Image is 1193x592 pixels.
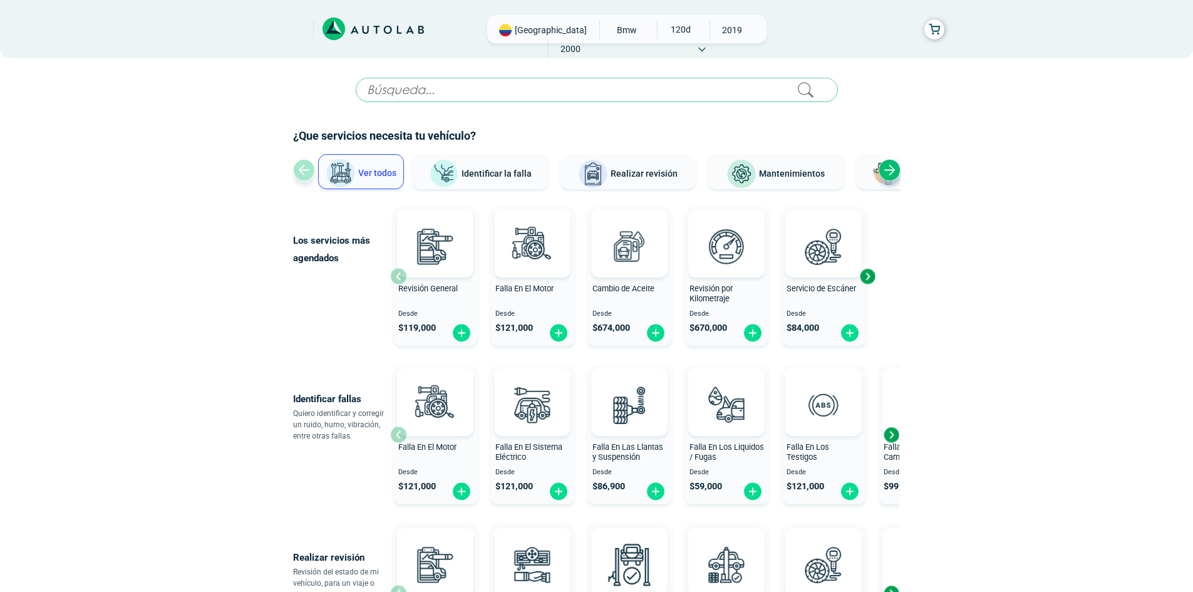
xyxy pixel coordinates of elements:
img: revision_general-v3.svg [408,219,463,274]
button: Falla En El Motor Desde $121,000 [393,365,478,504]
img: fi_plus-circle2.svg [840,482,860,501]
button: Revisión General Desde $119,000 [393,207,478,346]
img: diagnostic_diagnostic_abs-v3.svg [796,377,851,432]
span: Desde [689,469,764,477]
button: Mantenimientos [708,154,844,189]
span: Falla En El Motor [398,442,457,452]
img: revision_por_kilometraje-v3.svg [699,219,754,274]
img: cambio_de_aceite-v3.svg [602,219,657,274]
span: $ 121,000 [787,481,824,492]
p: Quiero identificar y corregir un ruido, humo, vibración, entre otras fallas. [293,408,390,442]
img: diagnostic_suspension-v3.svg [602,377,657,432]
span: Falla En El Sistema Eléctrico [495,442,562,462]
img: diagnostic_engine-v3.svg [505,219,560,274]
p: Identificar fallas [293,390,390,408]
img: AD0BCuuxAAAAAElFTkSuQmCC [611,212,648,250]
img: aire_acondicionado-v3.svg [505,537,560,592]
span: $ 99,000 [884,481,916,492]
img: Identificar la falla [429,159,459,189]
button: Revisión por Kilometraje Desde $670,000 [684,207,769,346]
button: Falla En El Sistema Eléctrico Desde $121,000 [490,365,575,504]
button: Falla En La Caja de Cambio Desde $99,000 [879,365,963,504]
span: Falla En El Motor [495,284,554,293]
span: 2019 [710,21,755,39]
input: Búsqueda... [356,78,838,102]
img: Latonería y Pintura [869,159,899,189]
img: diagnostic_bombilla-v3.svg [505,377,560,432]
span: Desde [787,469,861,477]
span: $ 121,000 [495,481,533,492]
img: fi_plus-circle2.svg [549,482,569,501]
img: Ver todos [326,158,356,189]
img: Mantenimientos [726,159,757,189]
button: Realizar revisión [560,154,696,189]
span: Identificar la falla [462,168,532,178]
span: Falla En Los Liquidos / Fugas [689,442,764,462]
span: Desde [884,469,958,477]
img: escaner-v3.svg [796,537,851,592]
div: Next slide [858,267,877,286]
img: fi_plus-circle2.svg [646,482,666,501]
p: Realizar revisión [293,549,390,566]
span: Desde [787,310,861,318]
span: Cambio de Aceite [592,284,654,293]
button: Servicio de Escáner Desde $84,000 [782,207,866,346]
span: Desde [592,310,667,318]
img: fi_plus-circle2.svg [743,323,763,343]
img: AD0BCuuxAAAAAElFTkSuQmCC [514,212,551,250]
button: Identificar la falla [413,154,548,189]
span: Realizar revisión [611,169,678,179]
span: $ 119,000 [398,323,436,333]
img: AD0BCuuxAAAAAElFTkSuQmCC [416,531,454,568]
span: [GEOGRAPHIC_DATA] [515,24,587,36]
img: revision_general-v3.svg [408,537,463,592]
img: fi_plus-circle2.svg [840,323,860,343]
img: cambio_bateria-v3.svg [893,537,948,592]
span: Desde [592,469,667,477]
h2: ¿Que servicios necesita tu vehículo? [293,128,901,144]
img: fi_plus-circle2.svg [743,482,763,501]
span: 120D [658,21,702,38]
span: Desde [495,310,570,318]
span: $ 670,000 [689,323,727,333]
img: AD0BCuuxAAAAAElFTkSuQmCC [514,371,551,408]
div: Next slide [882,425,901,444]
img: diagnostic_caja-de-cambios-v3.svg [893,377,948,432]
img: fi_plus-circle2.svg [452,482,472,501]
span: $ 121,000 [495,323,533,333]
img: AD0BCuuxAAAAAElFTkSuQmCC [416,371,454,408]
button: Falla En El Motor Desde $121,000 [490,207,575,346]
span: $ 59,000 [689,481,722,492]
img: fi_plus-circle2.svg [549,323,569,343]
button: Falla En Los Liquidos / Fugas Desde $59,000 [684,365,769,504]
img: Realizar revisión [578,159,608,189]
img: AD0BCuuxAAAAAElFTkSuQmCC [708,212,745,250]
img: AD0BCuuxAAAAAElFTkSuQmCC [805,371,842,408]
span: BMW [605,21,649,39]
span: $ 121,000 [398,481,436,492]
span: Ver todos [358,168,396,178]
span: 2000 [549,39,593,58]
img: revision_tecno_mecanica-v3.svg [699,537,754,592]
img: AD0BCuuxAAAAAElFTkSuQmCC [611,371,648,408]
span: Desde [689,310,764,318]
button: Cambio de Aceite Desde $674,000 [587,207,672,346]
span: Falla En Las Llantas y Suspensión [592,442,663,462]
img: AD0BCuuxAAAAAElFTkSuQmCC [708,371,745,408]
img: fi_plus-circle2.svg [452,323,472,343]
span: Desde [398,469,473,477]
div: Next slide [879,159,901,181]
img: Flag of COLOMBIA [499,24,512,36]
span: Servicio de Escáner [787,284,856,293]
span: $ 84,000 [787,323,819,333]
img: AD0BCuuxAAAAAElFTkSuQmCC [708,531,745,568]
img: fi_plus-circle2.svg [646,323,666,343]
img: peritaje-v3.svg [602,537,657,592]
img: AD0BCuuxAAAAAElFTkSuQmCC [805,531,842,568]
img: escaner-v3.svg [796,219,851,274]
span: $ 674,000 [592,323,630,333]
button: Ver todos [318,154,404,189]
button: Falla En Los Testigos Desde $121,000 [782,365,866,504]
img: AD0BCuuxAAAAAElFTkSuQmCC [514,531,551,568]
span: Falla En La Caja de Cambio [884,442,950,462]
